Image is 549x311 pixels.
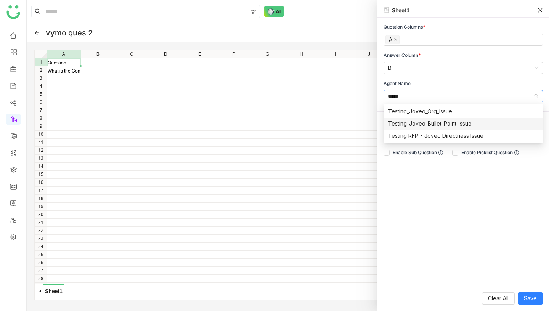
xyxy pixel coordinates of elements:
[524,294,537,303] span: Save
[384,80,543,87] div: Agent Name
[384,130,543,142] nz-option-item: Testing RFP - Joveo Directness Issue
[388,107,538,116] div: Testing_Joveo_Org_Issue
[388,132,538,140] div: Testing RFP - Joveo Directness Issue
[46,28,93,37] div: vymo ques 2
[6,5,20,19] img: logo
[264,6,284,17] img: ask-buddy-normal.svg
[488,294,509,303] span: Clear All
[482,292,515,305] button: Clear All
[389,35,392,44] div: A
[384,118,543,130] nz-option-item: Testing_Joveo_Bullet_Point_Issue
[384,7,390,13] img: excel.svg
[392,6,410,14] div: Sheet1
[250,9,257,15] img: search-type.svg
[43,284,64,298] span: Sheet1
[384,24,543,31] div: Question Columns
[390,149,446,156] span: Enable Sub Question
[458,149,522,156] span: Enable Picklist Question
[388,62,538,74] nz-select-item: B
[388,119,538,128] div: Testing_Joveo_Bullet_Point_Issue
[384,52,543,59] div: Answer Column
[384,105,543,118] nz-option-item: Testing_Joveo_Org_Issue
[385,35,400,44] nz-select-item: A
[518,292,543,305] button: Save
